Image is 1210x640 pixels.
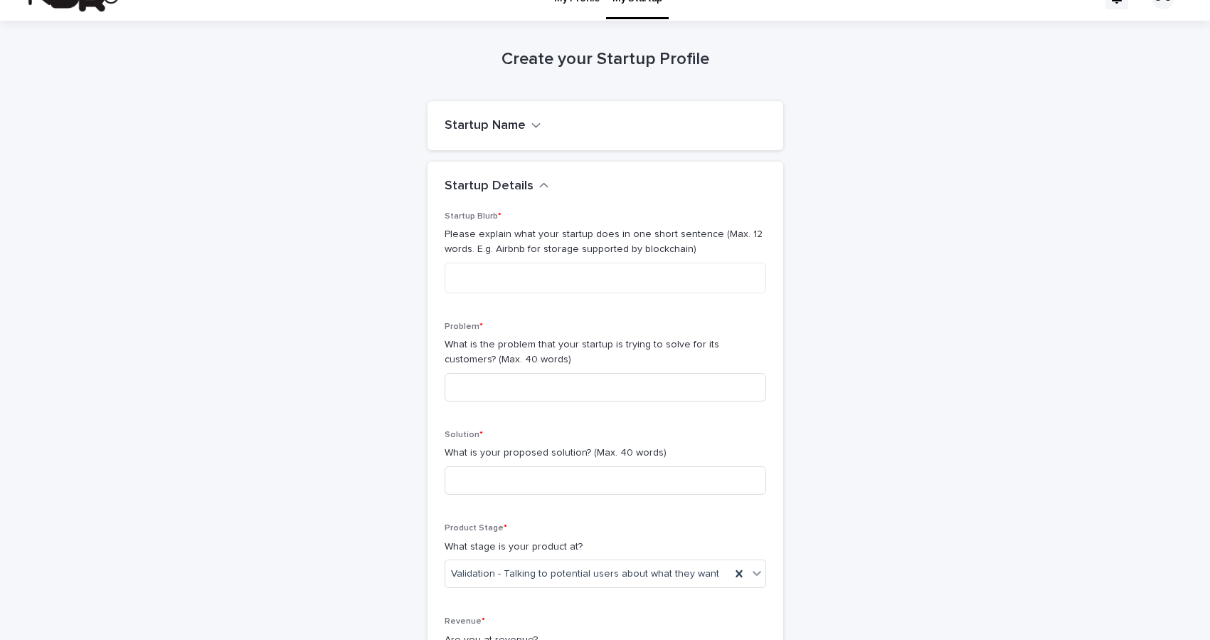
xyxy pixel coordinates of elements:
[445,431,483,439] span: Solution
[445,617,485,626] span: Revenue
[445,337,766,367] p: What is the problem that your startup is trying to solve for its customers? (Max. 40 words)
[445,322,483,331] span: Problem
[445,179,534,194] h2: Startup Details
[451,567,719,582] span: Validation - Talking to potential users about what they want
[428,49,783,70] h1: Create your Startup Profile
[445,524,507,533] span: Product Stage
[445,212,501,221] span: Startup Blurb
[445,118,541,134] button: Startup Name
[445,227,766,257] p: Please explain what your startup does in one short sentence (Max. 12 words. E.g. Airbnb for stora...
[445,540,766,555] p: What stage is your product at?
[445,179,549,194] button: Startup Details
[445,118,526,134] h2: Startup Name
[445,446,766,461] p: What is your proposed solution? (Max. 40 words)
